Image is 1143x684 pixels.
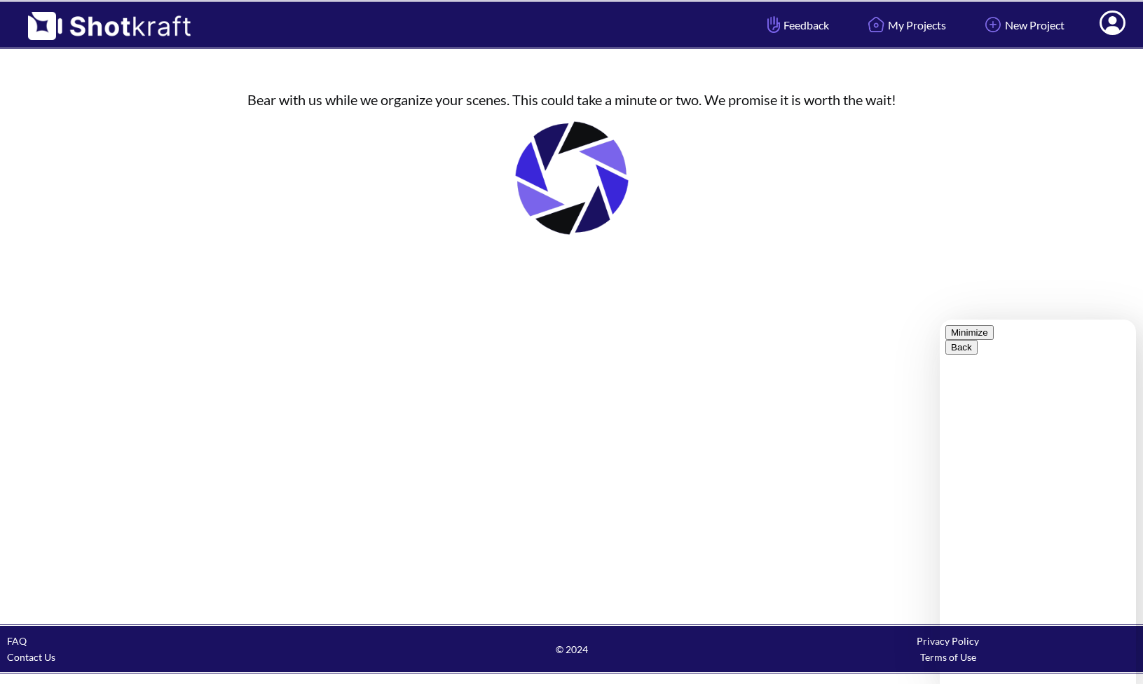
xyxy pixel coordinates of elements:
[7,651,55,663] a: Contact Us
[971,6,1075,43] a: New Project
[981,13,1005,36] img: Add Icon
[864,13,888,36] img: Home Icon
[760,633,1136,649] div: Privacy Policy
[764,13,783,36] img: Hand Icon
[854,6,957,43] a: My Projects
[764,17,829,33] span: Feedback
[940,320,1136,684] iframe: chat widget
[502,108,642,248] img: Loading..
[383,641,760,657] span: © 2024
[7,635,27,647] a: FAQ
[760,649,1136,665] div: Terms of Use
